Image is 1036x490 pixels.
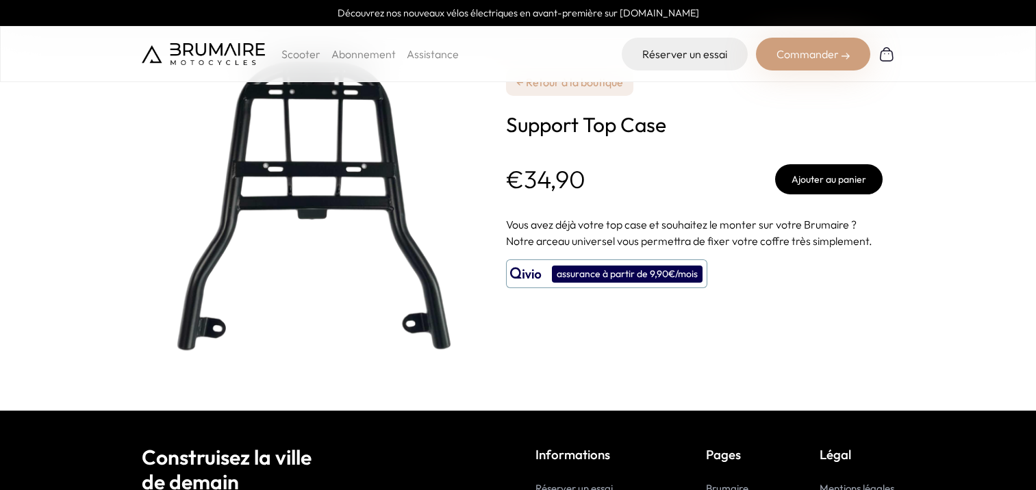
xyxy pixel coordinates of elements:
p: €34,90 [506,166,585,193]
img: Panier [879,46,895,62]
div: Commander [756,38,870,70]
a: Réserver un essai [622,38,748,70]
img: right-arrow-2.png [842,52,850,60]
p: Informations [535,445,644,464]
a: Assistance [407,47,459,61]
p: Légal [820,445,895,464]
h1: Support Top Case [506,112,883,137]
img: Support Top Case [142,34,484,376]
button: assurance à partir de 9,90€/mois [506,259,707,288]
img: Brumaire Motocycles [142,43,265,65]
div: assurance à partir de 9,90€/mois [552,266,703,283]
p: Notre arceau universel vous permettra de fixer votre coffre très simplement. [506,233,883,249]
p: Scooter [281,46,320,62]
button: Ajouter au panier [775,164,883,194]
img: logo qivio [510,266,542,282]
p: Pages [706,445,757,464]
p: Vous avez déjà votre top case et souhaitez le monter sur votre Brumaire ? [506,216,883,233]
a: Abonnement [331,47,396,61]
